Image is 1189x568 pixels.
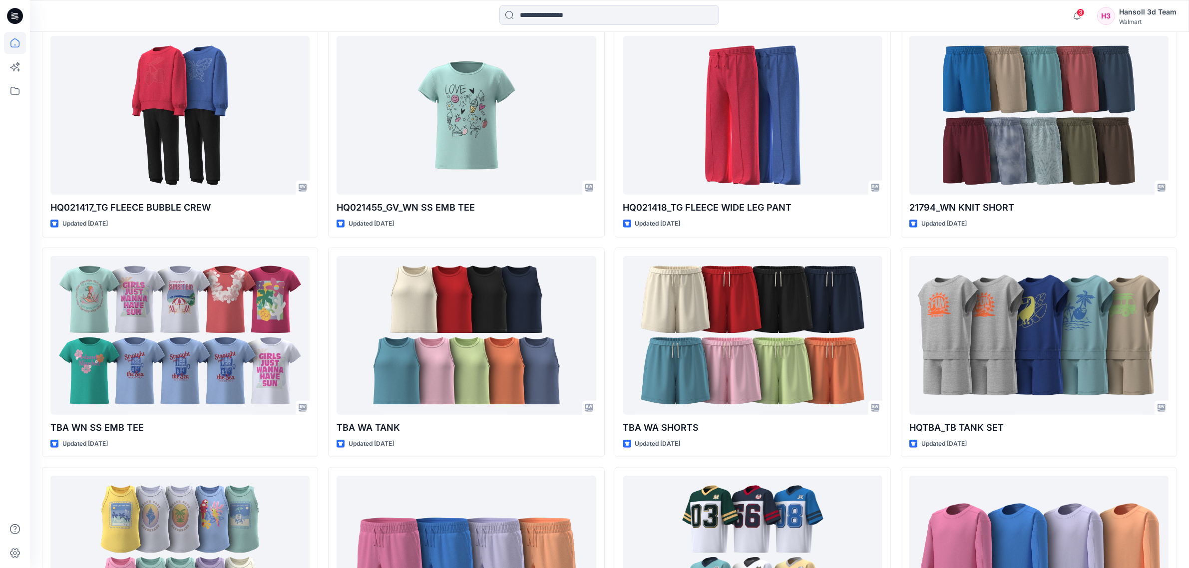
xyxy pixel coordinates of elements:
a: HQ021455_GV_WN SS EMB TEE [337,36,596,195]
p: Updated [DATE] [62,219,108,229]
p: Updated [DATE] [349,439,394,449]
div: Hansoll 3d Team [1119,6,1177,18]
p: 21794_WN KNIT SHORT [909,201,1169,215]
p: Updated [DATE] [921,219,967,229]
p: HQTBA_TB TANK SET [909,421,1169,435]
a: TBA WA TANK [337,256,596,415]
p: Updated [DATE] [62,439,108,449]
a: HQTBA_TB TANK SET [909,256,1169,415]
a: TBA WN SS EMB TEE [50,256,310,415]
a: HQ021418_TG FLEECE WIDE LEG PANT [623,36,882,195]
p: TBA WN SS EMB TEE [50,421,310,435]
p: HQ021418_TG FLEECE WIDE LEG PANT [623,201,882,215]
p: HQ021417_TG FLEECE BUBBLE CREW [50,201,310,215]
span: 3 [1077,8,1085,16]
p: Updated [DATE] [635,219,681,229]
p: TBA WA SHORTS [623,421,882,435]
a: TBA WA SHORTS [623,256,882,415]
p: Updated [DATE] [635,439,681,449]
p: HQ021455_GV_WN SS EMB TEE [337,201,596,215]
a: HQ021417_TG FLEECE BUBBLE CREW [50,36,310,195]
a: 21794_WN KNIT SHORT [909,36,1169,195]
p: TBA WA TANK [337,421,596,435]
div: H3 [1097,7,1115,25]
p: Updated [DATE] [349,219,394,229]
p: Updated [DATE] [921,439,967,449]
div: Walmart [1119,18,1177,25]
